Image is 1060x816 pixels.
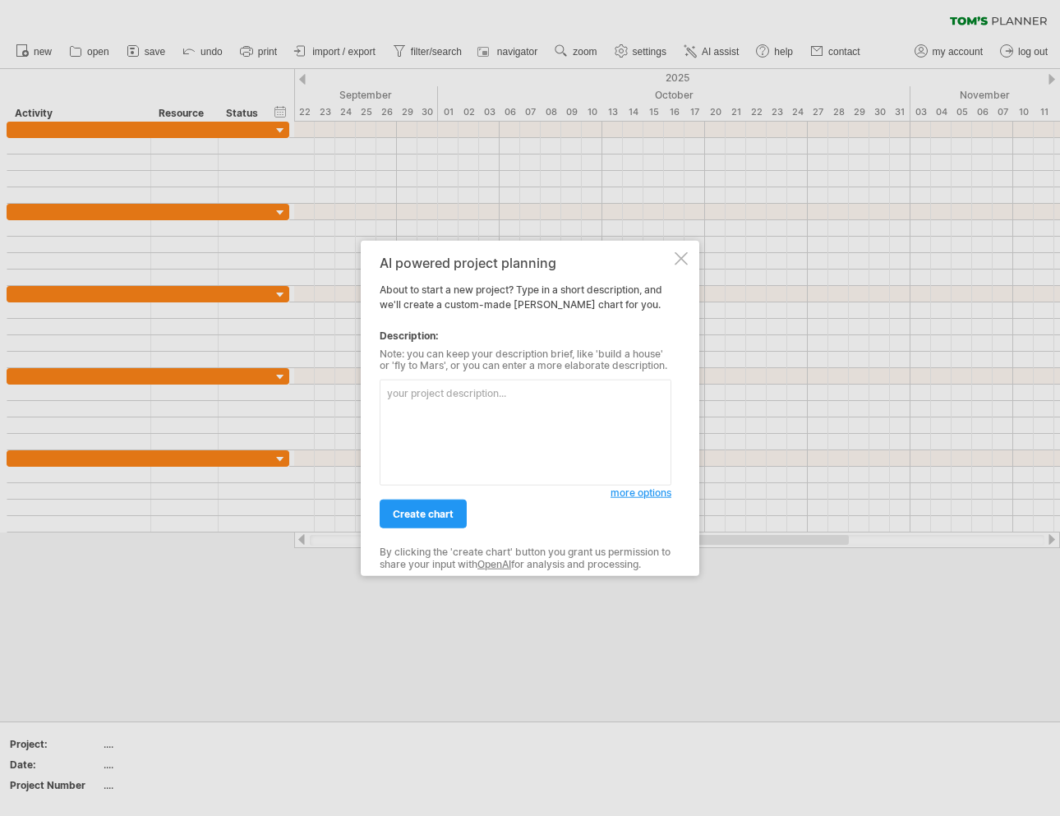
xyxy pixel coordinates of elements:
div: About to start a new project? Type in a short description, and we'll create a custom-made [PERSON... [380,255,671,561]
span: more options [611,486,671,499]
a: OpenAI [477,557,511,569]
div: Description: [380,328,671,343]
a: create chart [380,500,467,528]
div: By clicking the 'create chart' button you grant us permission to share your input with for analys... [380,546,671,570]
span: create chart [393,508,454,520]
div: AI powered project planning [380,255,671,270]
a: more options [611,486,671,500]
div: Note: you can keep your description brief, like 'build a house' or 'fly to Mars', or you can ente... [380,348,671,371]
